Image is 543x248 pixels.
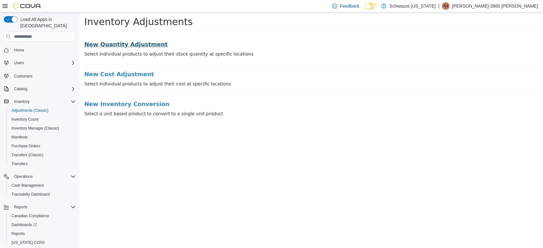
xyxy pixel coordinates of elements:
[9,142,43,150] a: Purchase Orders
[11,161,27,166] span: Transfers
[11,46,76,54] span: Home
[9,191,76,198] span: Traceabilty Dashboard
[14,48,24,53] span: Home
[11,203,30,211] button: Reports
[11,46,27,54] a: Home
[9,239,76,246] span: Washington CCRS
[11,222,37,227] span: Dashboards
[5,59,459,65] a: New Cost Adjustment
[9,230,27,238] a: Reports
[340,3,359,9] span: Feedback
[9,116,41,123] a: Inventory Count
[11,72,76,80] span: Customers
[9,142,76,150] span: Purchase Orders
[11,152,43,158] span: Transfers (Classic)
[9,107,76,114] span: Adjustments (Classic)
[5,38,459,45] p: Select individual products to adjust their stock quantity at specific locations
[6,133,78,142] button: Manifests
[389,2,436,10] p: Schwazze [US_STATE]
[14,86,27,91] span: Catalog
[11,240,45,245] span: [US_STATE] CCRS
[9,221,39,229] a: Dashboards
[6,151,78,159] button: Transfers (Classic)
[14,60,24,65] span: Users
[11,126,59,131] span: Inventory Manager (Classic)
[5,68,459,75] p: Select individual products to adjust their cost at specific locations
[9,151,76,159] span: Transfers (Classic)
[11,85,76,93] span: Catalog
[11,192,50,197] span: Traceabilty Dashboard
[1,58,78,67] button: Users
[9,124,62,132] a: Inventory Manager (Classic)
[9,212,76,220] span: Canadian Compliance
[9,212,52,220] a: Canadian Compliance
[6,159,78,168] button: Transfers
[6,190,78,199] button: Traceabilty Dashboard
[11,173,35,180] button: Operations
[14,174,33,179] span: Operations
[9,116,76,123] span: Inventory Count
[11,117,38,122] span: Inventory Count
[5,89,459,95] a: New Inventory Conversion
[11,59,26,67] button: Users
[18,16,76,29] span: Load All Apps in [GEOGRAPHIC_DATA]
[6,181,78,190] button: Cash Management
[14,204,27,210] span: Reports
[5,29,459,35] a: New Quantity Adjustment
[9,221,76,229] span: Dashboards
[11,135,28,140] span: Manifests
[365,3,378,10] input: Dark Mode
[6,229,78,238] button: Reports
[11,85,30,93] button: Catalog
[438,2,439,10] p: |
[9,230,76,238] span: Reports
[14,74,32,79] span: Customers
[5,98,459,105] p: Select a unit based product to convert to a single unit product
[6,238,78,247] button: [US_STATE] CCRS
[1,172,78,181] button: Operations
[9,160,30,168] a: Transfers
[1,45,78,55] button: Home
[11,213,49,218] span: Canadian Compliance
[1,84,78,93] button: Catalog
[9,151,46,159] a: Transfers (Classic)
[11,98,32,105] button: Inventory
[14,99,30,104] span: Inventory
[6,115,78,124] button: Inventory Count
[452,2,538,10] p: [PERSON_NAME]-3860 [PERSON_NAME]
[6,211,78,220] button: Canadian Compliance
[11,144,40,149] span: Purchase Orders
[9,133,30,141] a: Manifests
[9,133,76,141] span: Manifests
[11,59,76,67] span: Users
[6,106,78,115] button: Adjustments (Classic)
[1,97,78,106] button: Inventory
[9,160,76,168] span: Transfers
[9,191,52,198] a: Traceabilty Dashboard
[9,182,76,189] span: Cash Management
[1,71,78,80] button: Customers
[442,2,449,10] div: Alexis-3860 Shoope
[9,239,47,246] a: [US_STATE] CCRS
[1,203,78,211] button: Reports
[6,124,78,133] button: Inventory Manager (Classic)
[11,173,76,180] span: Operations
[11,183,44,188] span: Cash Management
[6,220,78,229] a: Dashboards
[443,2,448,10] span: A3
[13,3,41,9] img: Cova
[11,98,76,105] span: Inventory
[5,4,113,15] span: Inventory Adjustments
[11,231,25,236] span: Reports
[11,72,35,80] a: Customers
[9,107,51,114] a: Adjustments (Classic)
[11,108,48,113] span: Adjustments (Classic)
[11,203,76,211] span: Reports
[9,182,46,189] a: Cash Management
[6,142,78,151] button: Purchase Orders
[9,124,76,132] span: Inventory Manager (Classic)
